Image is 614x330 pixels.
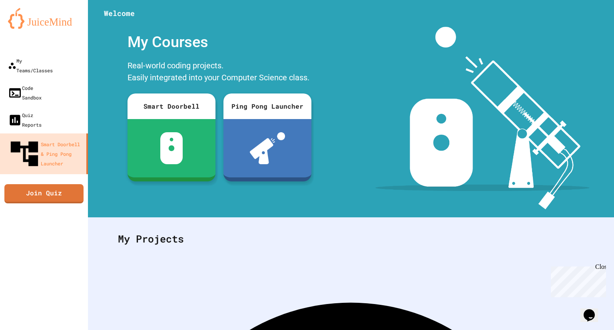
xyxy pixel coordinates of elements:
[250,132,285,164] img: ppl-with-ball.png
[8,8,80,29] img: logo-orange.svg
[128,93,215,119] div: Smart Doorbell
[8,137,83,170] div: Smart Doorbell & Ping Pong Launcher
[8,56,53,75] div: My Teams/Classes
[375,27,590,209] img: banner-image-my-projects.png
[4,184,84,203] a: Join Quiz
[124,58,315,87] div: Real-world coding projects. Easily integrated into your Computer Science class.
[8,110,42,129] div: Quiz Reports
[160,132,183,164] img: sdb-white.svg
[110,223,592,254] div: My Projects
[3,3,55,51] div: Chat with us now!Close
[548,263,606,297] iframe: chat widget
[223,93,311,119] div: Ping Pong Launcher
[124,27,315,58] div: My Courses
[8,83,42,102] div: Code Sandbox
[580,298,606,322] iframe: chat widget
